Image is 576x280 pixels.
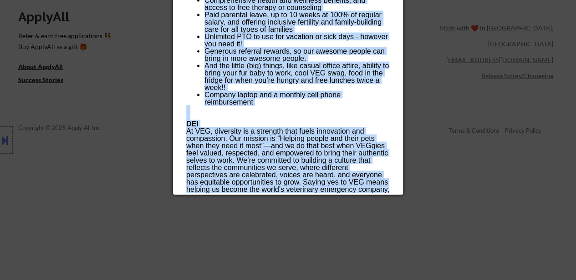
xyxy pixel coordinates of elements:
[204,33,389,48] li: Unlimited PTO to use for vacation or sick days - however you need it!
[186,120,199,128] strong: DEI
[186,120,389,200] p: At VEG, diversity is a strength that fuels innovation and compassion. Our mission is “Helping peo...
[204,91,389,106] li: Company laptop and a monthly cell phone reimbursement
[204,11,389,33] li: Paid parental leave, up to 10 weeks at 100% of regular salary, and offering inclusive fertility a...
[204,48,389,62] li: Generous referral rewards, so our awesome people can bring in more awesome people.
[204,62,389,91] li: And the little (big) things, like casual office attire, ability to bring your fur baby to work, c...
